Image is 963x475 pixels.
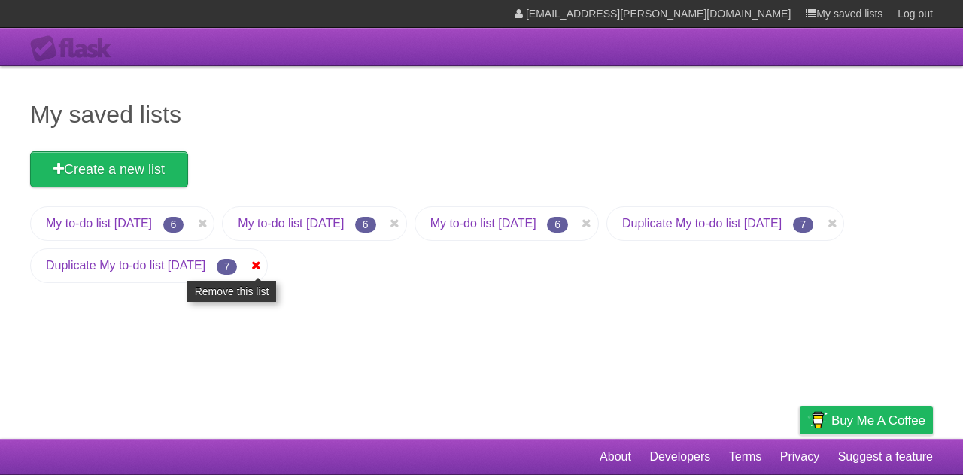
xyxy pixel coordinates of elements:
[780,443,819,471] a: Privacy
[430,217,536,230] a: My to-do list [DATE]
[217,259,238,275] span: 7
[30,35,120,62] div: Flask
[793,217,814,233] span: 7
[163,217,184,233] span: 6
[30,151,188,187] a: Create a new list
[622,217,782,230] a: Duplicate My to-do list [DATE]
[238,217,344,230] a: My to-do list [DATE]
[729,443,762,471] a: Terms
[46,259,205,272] a: Duplicate My to-do list [DATE]
[649,443,710,471] a: Developers
[600,443,631,471] a: About
[838,443,933,471] a: Suggest a feature
[831,407,925,434] span: Buy me a coffee
[547,217,568,233] span: 6
[355,217,376,233] span: 6
[46,217,152,230] a: My to-do list [DATE]
[800,406,933,434] a: Buy me a coffee
[30,96,933,132] h1: My saved lists
[807,407,828,433] img: Buy me a coffee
